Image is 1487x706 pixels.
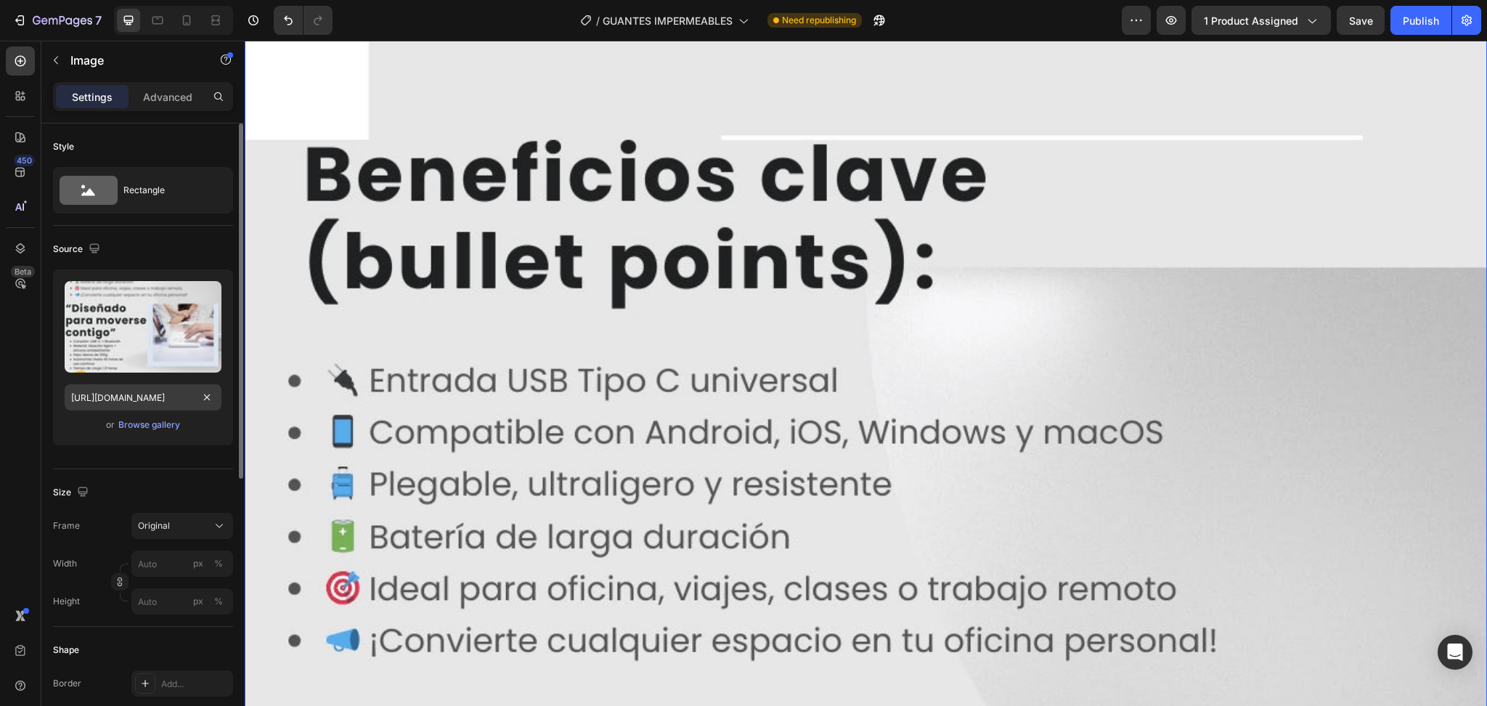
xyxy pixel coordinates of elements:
p: Settings [72,89,113,105]
div: Border [53,677,81,690]
input: px% [131,588,233,614]
div: % [214,595,223,608]
button: % [190,555,207,572]
span: Original [138,519,170,532]
div: % [214,557,223,570]
div: Source [53,240,103,259]
div: Browse gallery [118,418,180,431]
span: / [596,13,600,28]
div: 450 [14,155,35,166]
div: Size [53,483,91,503]
div: Publish [1403,13,1439,28]
button: % [190,593,207,610]
div: Shape [53,644,79,657]
img: preview-image [65,281,221,373]
div: px [193,557,203,570]
button: Save [1337,6,1385,35]
input: px% [131,551,233,577]
span: or [106,416,115,434]
iframe: Design area [245,41,1487,706]
button: 7 [6,6,108,35]
span: GUANTES IMPERMEABLES [603,13,733,28]
span: Need republishing [782,14,856,27]
input: https://example.com/image.jpg [65,384,221,410]
div: Rectangle [123,174,212,207]
div: Style [53,140,74,153]
button: Publish [1390,6,1451,35]
label: Frame [53,519,80,532]
div: Open Intercom Messenger [1438,635,1472,670]
span: 1 product assigned [1204,13,1298,28]
span: Save [1349,15,1373,27]
button: Original [131,513,233,539]
p: Advanced [143,89,192,105]
div: Add... [161,678,229,691]
div: Beta [11,266,35,277]
p: 7 [95,12,102,29]
label: Width [53,557,77,570]
button: 1 product assigned [1191,6,1331,35]
div: Undo/Redo [274,6,333,35]
p: Image [70,52,194,69]
button: px [210,555,227,572]
label: Height [53,595,80,608]
button: Browse gallery [118,418,181,432]
button: px [210,593,227,610]
div: px [193,595,203,608]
